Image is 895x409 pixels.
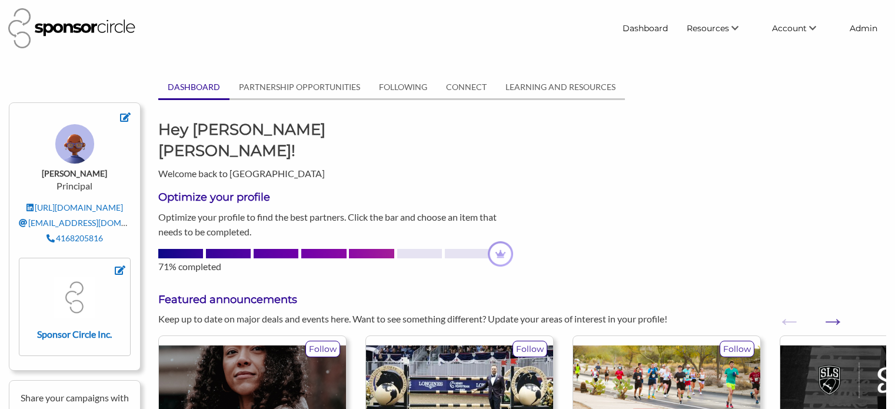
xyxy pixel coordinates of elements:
[158,210,514,240] p: Optimize your profile to find the best partners. Click the bar and choose an item that needs to b...
[54,277,95,318] img: fmkszzfobzczrq5q8p4f
[496,76,625,98] a: LEARNING AND RESOURCES
[42,168,107,178] strong: [PERSON_NAME]
[158,119,327,162] h1: Hey [PERSON_NAME] [PERSON_NAME]!
[19,124,131,248] div: Principal
[821,309,833,321] button: Next
[149,312,709,326] div: Keep up to date on major deals and events here. Want to see something different? Update your area...
[8,8,135,48] img: Sponsor Circle Logo
[158,76,229,98] a: DASHBOARD
[229,76,370,98] a: PARTNERSHIP OPPORTUNITIES
[158,292,887,307] h3: Featured announcements
[158,260,514,274] div: 71% completed
[720,341,754,357] p: Follow
[613,18,677,39] a: Dashboard
[306,341,340,357] p: Follow
[687,23,729,34] span: Resources
[19,218,167,228] a: [EMAIL_ADDRESS][DOMAIN_NAME]
[370,76,437,98] a: FOLLOWING
[149,119,336,181] div: Welcome back to [GEOGRAPHIC_DATA]
[840,18,887,39] a: Admin
[34,277,116,340] a: Sponsor Circle Inc.
[46,233,103,243] a: 4168205816
[513,341,547,357] p: Follow
[488,241,513,267] img: dashboard-profile-progress-crown-a4ad1e52.png
[37,328,112,340] strong: Sponsor Circle Inc.
[772,23,807,34] span: Account
[26,202,123,212] a: [URL][DOMAIN_NAME]
[437,76,496,98] a: CONNECT
[158,190,514,205] h3: Optimize your profile
[763,18,840,39] li: Account
[677,18,763,39] li: Resources
[777,309,788,321] button: Previous
[55,124,94,163] img: ToyFaces_Colored_BG_8_cw6kwm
